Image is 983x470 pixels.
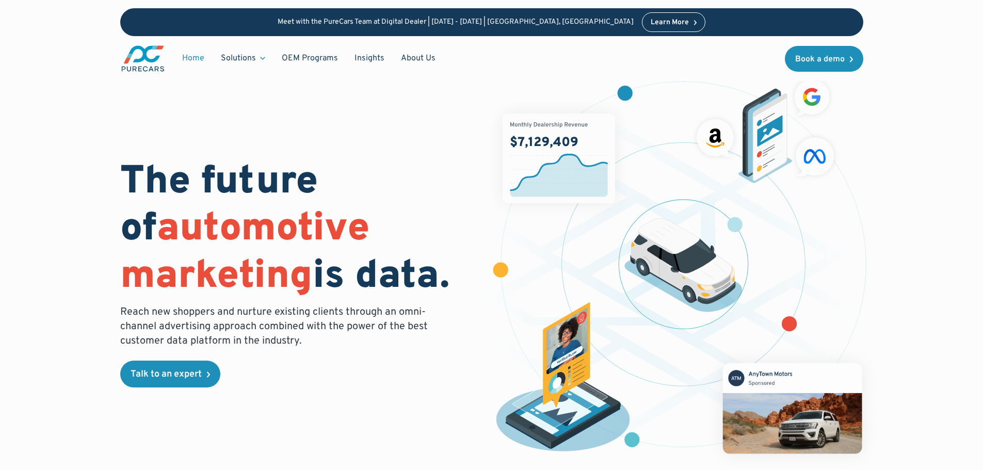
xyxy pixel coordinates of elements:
a: About Us [393,48,444,68]
div: Solutions [221,53,256,64]
h1: The future of is data. [120,159,479,301]
img: illustration of a vehicle [624,218,743,312]
a: OEM Programs [273,48,346,68]
a: Learn More [642,12,706,32]
a: Talk to an expert [120,361,220,387]
p: Reach new shoppers and nurture existing clients through an omni-channel advertising approach comb... [120,305,434,348]
div: Learn More [651,19,689,26]
a: Book a demo [785,46,863,72]
img: persona of a buyer [486,302,640,456]
div: Solutions [213,48,273,68]
img: ads on social media and advertising partners [691,74,840,183]
div: Book a demo [795,55,845,63]
a: Home [174,48,213,68]
span: automotive marketing [120,205,369,301]
p: Meet with the PureCars Team at Digital Dealer | [DATE] - [DATE] | [GEOGRAPHIC_DATA], [GEOGRAPHIC_... [278,18,634,27]
img: purecars logo [120,44,166,73]
a: Insights [346,48,393,68]
img: chart showing monthly dealership revenue of $7m [503,114,615,203]
a: main [120,44,166,73]
div: Talk to an expert [131,370,202,379]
